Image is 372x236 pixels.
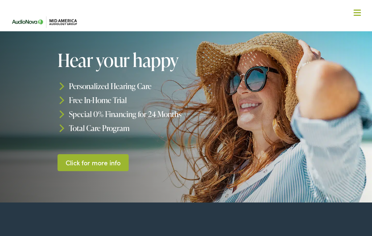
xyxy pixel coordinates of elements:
[58,154,129,171] a: Click for more info
[58,107,244,121] li: Special 0% Financing for 24 Months
[58,93,244,107] li: Free In-Home Trial
[58,79,244,93] li: Personalized Hearing Care
[58,121,244,135] li: Total Care Program
[13,29,365,52] a: What We Offer
[58,50,244,70] h1: Hear your happy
